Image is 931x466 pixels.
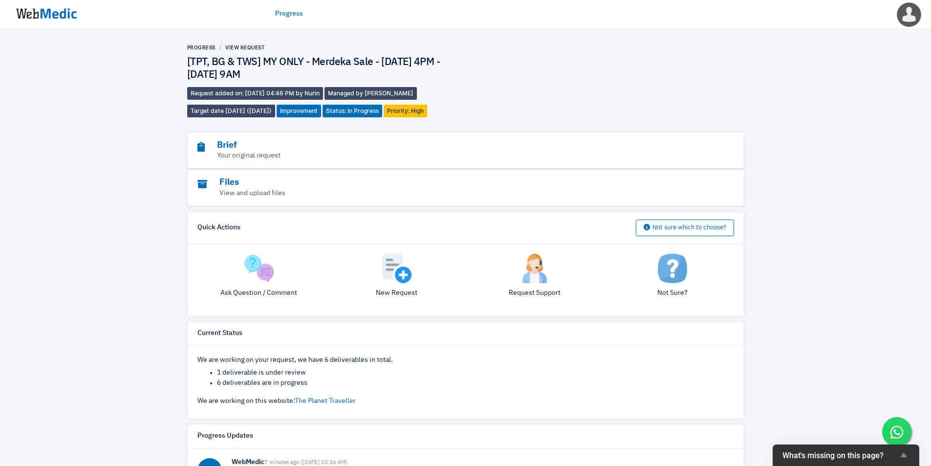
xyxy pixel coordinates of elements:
h6: Progress Updates [197,432,253,441]
p: Not Sure? [611,288,734,298]
a: Progress [187,44,216,50]
span: Target date [DATE] ([DATE]) [187,105,275,117]
span: Priority: High [384,105,427,117]
h3: Files [197,177,680,188]
li: 6 deliverables are in progress [217,378,734,388]
a: The Planet Traveller [295,398,356,404]
a: View Request [225,44,265,50]
a: Progress [275,9,303,19]
span: What's missing on this page? [782,451,898,460]
button: Show survey - What's missing on this page? [782,449,909,461]
span: Managed by [PERSON_NAME] [325,87,417,100]
span: Status: In Progress [323,105,382,117]
img: not-sure.png [658,254,687,283]
h3: Brief [197,140,680,151]
p: View and upload files [197,188,680,199]
li: 1 deliverable is under review [217,368,734,378]
small: 7 minutes ago ([DATE] 10:36 AM) [264,460,347,465]
p: Your original request [197,151,680,161]
h6: Quick Actions [197,223,240,232]
p: Ask Question / Comment [197,288,321,298]
span: Request added on: [DATE] 04:46 PM by Nurin [187,87,323,100]
p: We are working on this website: [197,396,734,406]
h6: Current Status [197,329,242,338]
span: Improvement [277,105,321,117]
p: We are working on your request, we have 6 deliverables in total. [197,355,734,365]
img: question.png [244,254,274,283]
img: add.png [382,254,411,283]
p: New Request [335,288,458,298]
img: support.png [520,254,549,283]
h4: [TPT, BG & TWS] MY ONLY - Merdeka Sale - [DATE] 4PM - [DATE] 9AM [187,56,466,82]
nav: breadcrumb [187,44,466,51]
p: Request Support [473,288,596,298]
button: Not sure which to choose? [636,220,734,236]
